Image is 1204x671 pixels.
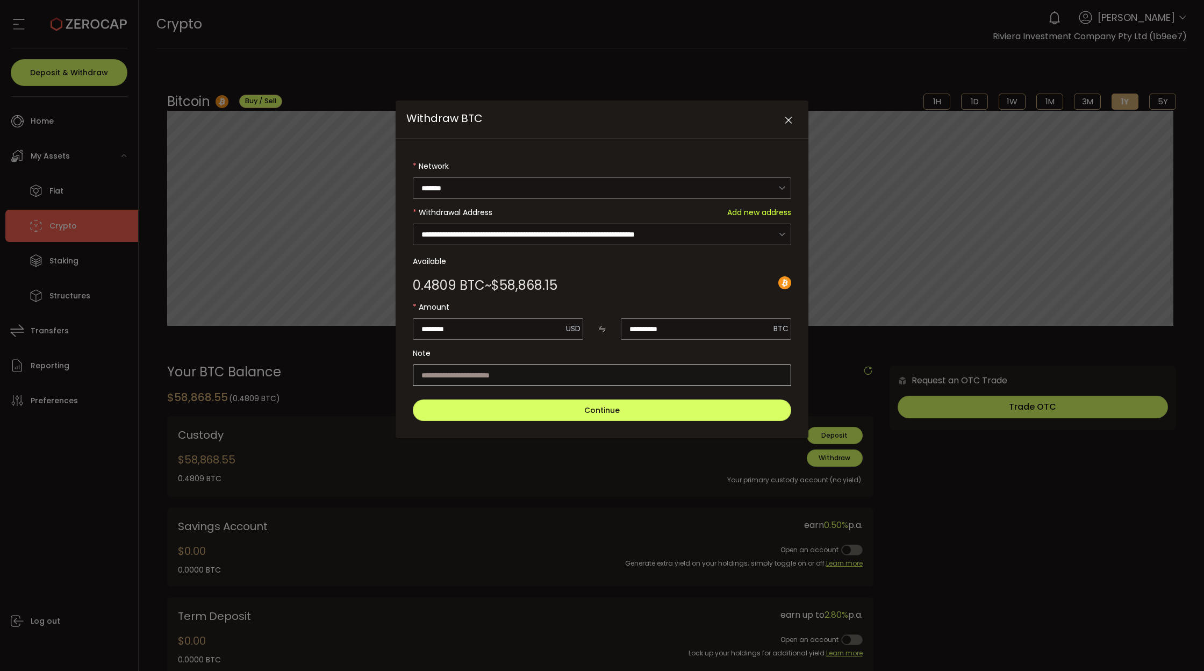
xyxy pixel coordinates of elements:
span: Withdraw BTC [406,111,483,126]
span: Add new address [727,202,791,223]
span: Withdrawal Address [419,207,492,218]
span: Continue [584,405,620,416]
iframe: Chat Widget [1150,619,1204,671]
label: Note [413,342,791,364]
span: $58,868.15 [491,279,557,292]
label: Amount [413,296,791,318]
label: Available [413,251,791,272]
span: USD [566,323,580,334]
div: ~ [413,279,557,292]
span: 0.4809 BTC [413,279,485,292]
label: Network [413,155,791,177]
button: Continue [413,399,791,421]
div: Withdraw BTC [396,101,808,438]
span: BTC [773,323,789,334]
button: Close [779,111,798,130]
